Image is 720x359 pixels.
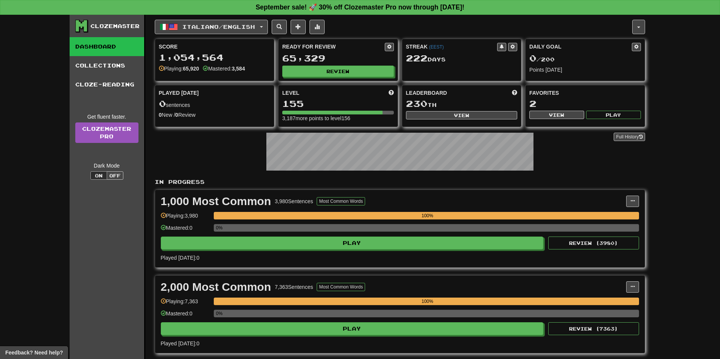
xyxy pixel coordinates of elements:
[586,111,641,119] button: Play
[309,20,325,34] button: More stats
[317,197,365,205] button: Most Common Words
[406,53,428,63] span: 222
[175,112,178,118] strong: 0
[203,65,245,72] div: Mastered:
[232,66,245,72] strong: 3,584
[107,171,123,180] button: Off
[161,237,544,249] button: Play
[529,111,584,119] button: View
[5,349,63,356] span: Open feedback widget
[275,283,313,291] div: 7,363 Sentences
[406,43,498,50] div: Streak
[161,298,210,310] div: Playing: 7,363
[161,340,199,346] span: Played [DATE]: 0
[161,224,210,237] div: Mastered: 0
[256,3,465,11] strong: September sale! 🚀 30% off Clozemaster Pro now through [DATE]!
[90,22,140,30] div: Clozemaster
[614,133,645,141] button: Full History
[159,53,271,62] div: 1,054,564
[159,65,199,72] div: Playing:
[75,122,138,143] a: ClozemasterPro
[529,53,537,63] span: 0
[282,99,394,108] div: 155
[529,89,641,97] div: Favorites
[389,89,394,97] span: Score more points to level up
[159,89,199,97] span: Played [DATE]
[529,99,641,108] div: 2
[161,281,271,293] div: 2,000 Most Common
[548,237,639,249] button: Review (3980)
[70,75,144,94] a: Cloze-Reading
[282,89,299,97] span: Level
[161,322,544,335] button: Play
[406,111,518,119] button: View
[406,99,518,109] div: th
[216,212,639,219] div: 100%
[282,43,385,50] div: Ready for Review
[406,98,428,109] span: 230
[216,298,639,305] div: 100%
[70,56,144,75] a: Collections
[282,114,394,122] div: 3,187 more points to level 156
[275,198,313,205] div: 3,980 Sentences
[529,66,641,74] div: Points [DATE]
[159,98,166,109] span: 0
[406,89,447,97] span: Leaderboard
[317,283,365,291] button: Most Common Words
[282,53,394,63] div: 65,329
[529,56,555,63] span: / 200
[90,171,107,180] button: On
[182,24,255,30] span: Italiano / English
[272,20,287,34] button: Search sentences
[161,255,199,261] span: Played [DATE]: 0
[159,111,271,119] div: New / Review
[155,178,645,186] p: In Progress
[529,43,632,51] div: Daily Goal
[70,37,144,56] a: Dashboard
[161,310,210,322] div: Mastered: 0
[75,113,138,121] div: Get fluent faster.
[159,112,162,118] strong: 0
[155,20,268,34] button: Italiano/English
[291,20,306,34] button: Add sentence to collection
[183,66,199,72] strong: 65,920
[159,43,271,50] div: Score
[429,44,444,50] a: (EEST)
[161,212,210,224] div: Playing: 3,980
[512,89,517,97] span: This week in points, UTC
[406,53,518,63] div: Day s
[75,162,138,169] div: Dark Mode
[548,322,639,335] button: Review (7363)
[282,66,394,77] button: Review
[159,99,271,109] div: sentences
[161,196,271,207] div: 1,000 Most Common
